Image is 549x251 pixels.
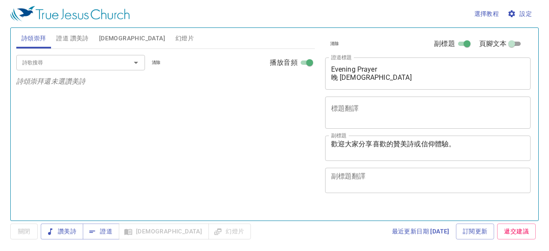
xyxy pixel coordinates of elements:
[463,226,488,237] span: 訂閱更新
[471,6,503,22] button: 選擇教程
[389,224,453,239] a: 最近更新日期 [DATE]
[325,39,344,49] button: 清除
[56,33,88,44] span: 證道 讚美詩
[41,224,83,239] button: 讚美詩
[331,65,525,82] textarea: Evening Prayer 晚 [DEMOGRAPHIC_DATA]
[130,57,142,69] button: Open
[175,33,194,44] span: 幻燈片
[99,33,165,44] span: [DEMOGRAPHIC_DATA]
[147,57,166,68] button: 清除
[83,224,119,239] button: 證道
[504,226,529,237] span: 遞交建議
[497,224,536,239] a: 遞交建議
[474,9,499,19] span: 選擇教程
[509,9,532,19] span: 設定
[90,226,112,237] span: 證道
[152,59,161,67] span: 清除
[270,57,298,68] span: 播放音頻
[479,39,507,49] span: 頁腳文本
[330,40,339,48] span: 清除
[16,77,86,85] i: 詩頌崇拜還未選讚美詩
[392,226,449,237] span: 最近更新日期 [DATE]
[456,224,495,239] a: 訂閱更新
[506,6,535,22] button: 設定
[21,33,46,44] span: 詩頌崇拜
[10,6,130,21] img: True Jesus Church
[331,140,525,156] textarea: 歡迎大家分享喜歡的贊美詩或信仰體驗。
[434,39,455,49] span: 副標題
[48,226,76,237] span: 讚美詩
